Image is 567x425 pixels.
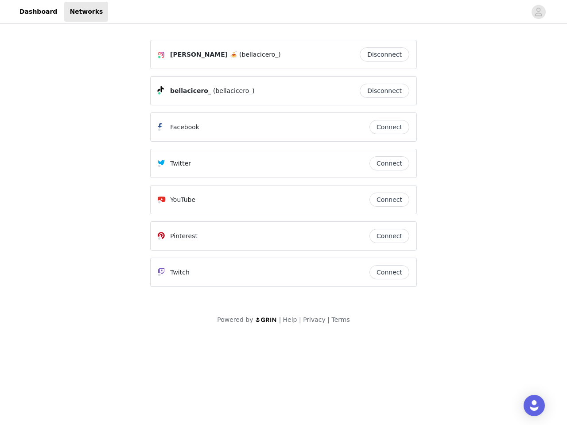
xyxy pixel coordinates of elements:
p: Facebook [170,123,199,132]
span: (bellacicero_) [213,86,255,96]
div: Open Intercom Messenger [524,395,545,416]
span: [PERSON_NAME] 🍝 [170,50,237,59]
span: | [327,316,330,323]
div: avatar [534,5,543,19]
button: Connect [369,156,409,170]
span: | [299,316,301,323]
span: | [279,316,281,323]
button: Connect [369,120,409,134]
p: Pinterest [170,232,198,241]
a: Dashboard [14,2,62,22]
p: YouTube [170,195,195,205]
p: Twitch [170,268,190,277]
span: bellacicero_ [170,86,211,96]
p: Twitter [170,159,191,168]
img: Instagram Icon [158,51,165,58]
button: Connect [369,193,409,207]
span: Powered by [217,316,253,323]
button: Connect [369,229,409,243]
a: Networks [64,2,108,22]
button: Disconnect [360,47,409,62]
a: Terms [331,316,350,323]
a: Privacy [303,316,326,323]
button: Connect [369,265,409,279]
button: Disconnect [360,84,409,98]
a: Help [283,316,297,323]
span: (bellacicero_) [239,50,281,59]
img: logo [255,317,277,323]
